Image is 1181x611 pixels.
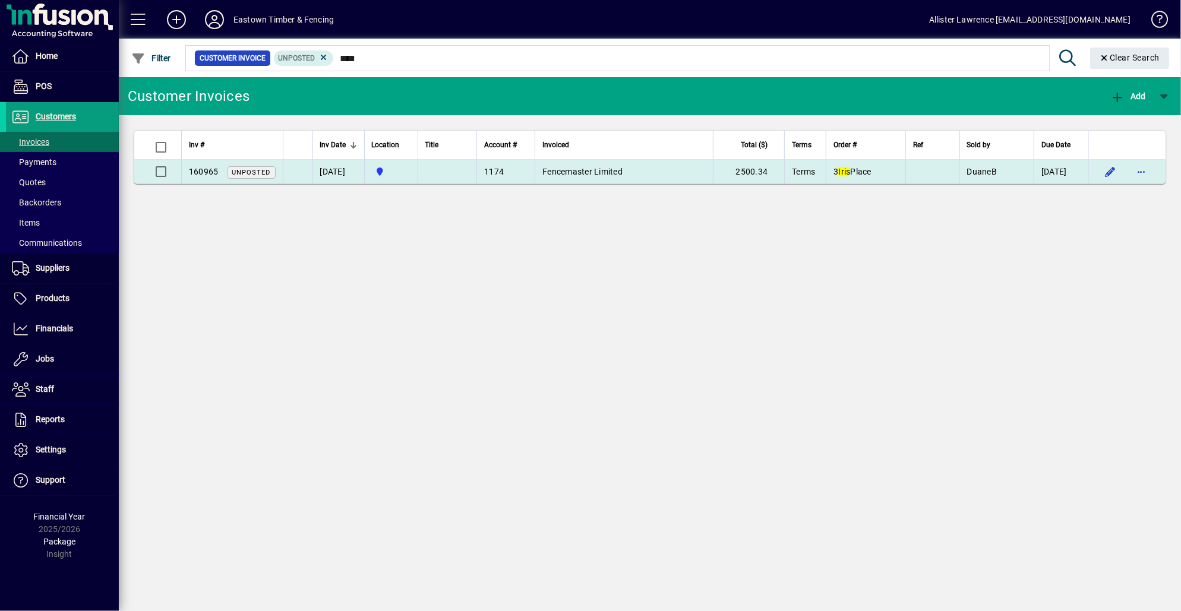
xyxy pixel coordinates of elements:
span: Invoiced [542,138,569,151]
span: Add [1110,91,1146,101]
span: Sold by [967,138,991,151]
div: Location [372,138,410,151]
span: Customer Invoice [200,52,266,64]
td: 2500.34 [713,160,784,183]
span: Ref [913,138,923,151]
td: [DATE] [312,160,364,183]
span: Communications [12,238,82,248]
div: Customer Invoices [128,87,250,106]
span: Title [425,138,439,151]
span: Home [36,51,58,61]
div: Eastown Timber & Fencing [233,10,334,29]
span: Customers [36,112,76,121]
span: Terms [792,138,811,151]
span: Inv Date [320,138,346,151]
span: POS [36,81,52,91]
a: Payments [6,152,119,172]
a: POS [6,72,119,102]
span: Package [43,537,75,546]
div: Title [425,138,470,151]
a: Reports [6,405,119,435]
td: [DATE] [1034,160,1088,183]
div: Inv Date [320,138,357,151]
a: Home [6,42,119,71]
a: Financials [6,314,119,344]
a: Jobs [6,344,119,374]
span: 3 Place [833,167,871,176]
a: Knowledge Base [1142,2,1166,41]
a: Communications [6,233,119,253]
span: Holyoake St [372,165,410,178]
button: Clear [1090,48,1170,69]
span: Total ($) [741,138,768,151]
button: More options [1132,162,1151,181]
a: Suppliers [6,254,119,283]
span: Suppliers [36,263,70,273]
a: Invoices [6,132,119,152]
span: Staff [36,384,54,394]
em: Iris [838,167,850,176]
div: Order # [833,138,898,151]
span: 1174 [484,167,504,176]
span: Due Date [1041,138,1071,151]
span: Jobs [36,354,54,363]
a: Products [6,284,119,314]
span: DuaneB [967,167,997,176]
span: Backorders [12,198,61,207]
div: Invoiced [542,138,706,151]
span: Invoices [12,137,49,147]
div: Account # [484,138,528,151]
span: Inv # [189,138,204,151]
span: Items [12,218,40,227]
span: Clear Search [1100,53,1160,62]
a: Support [6,466,119,495]
div: Allister Lawrence [EMAIL_ADDRESS][DOMAIN_NAME] [929,10,1131,29]
span: Payments [12,157,56,167]
span: Account # [484,138,517,151]
button: Filter [128,48,174,69]
span: Fencemaster Limited [542,167,623,176]
span: Support [36,475,65,485]
button: Profile [195,9,233,30]
a: Backorders [6,192,119,213]
span: Order # [833,138,857,151]
a: Quotes [6,172,119,192]
span: Financial Year [34,512,86,521]
div: Ref [913,138,952,151]
button: Add [157,9,195,30]
span: 160965 [189,167,219,176]
div: Sold by [967,138,1027,151]
span: Financials [36,324,73,333]
span: Unposted [232,169,271,176]
a: Staff [6,375,119,404]
span: Location [372,138,400,151]
span: Settings [36,445,66,454]
span: Terms [792,167,815,176]
mat-chip: Customer Invoice Status: Unposted [274,50,334,66]
button: Add [1107,86,1149,107]
span: Unposted [279,54,315,62]
a: Settings [6,435,119,465]
span: Quotes [12,178,46,187]
a: Items [6,213,119,233]
span: Filter [131,53,171,63]
button: Edit [1101,162,1120,181]
div: Inv # [189,138,276,151]
div: Total ($) [721,138,778,151]
div: Due Date [1041,138,1081,151]
span: Reports [36,414,65,424]
span: Products [36,293,70,303]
